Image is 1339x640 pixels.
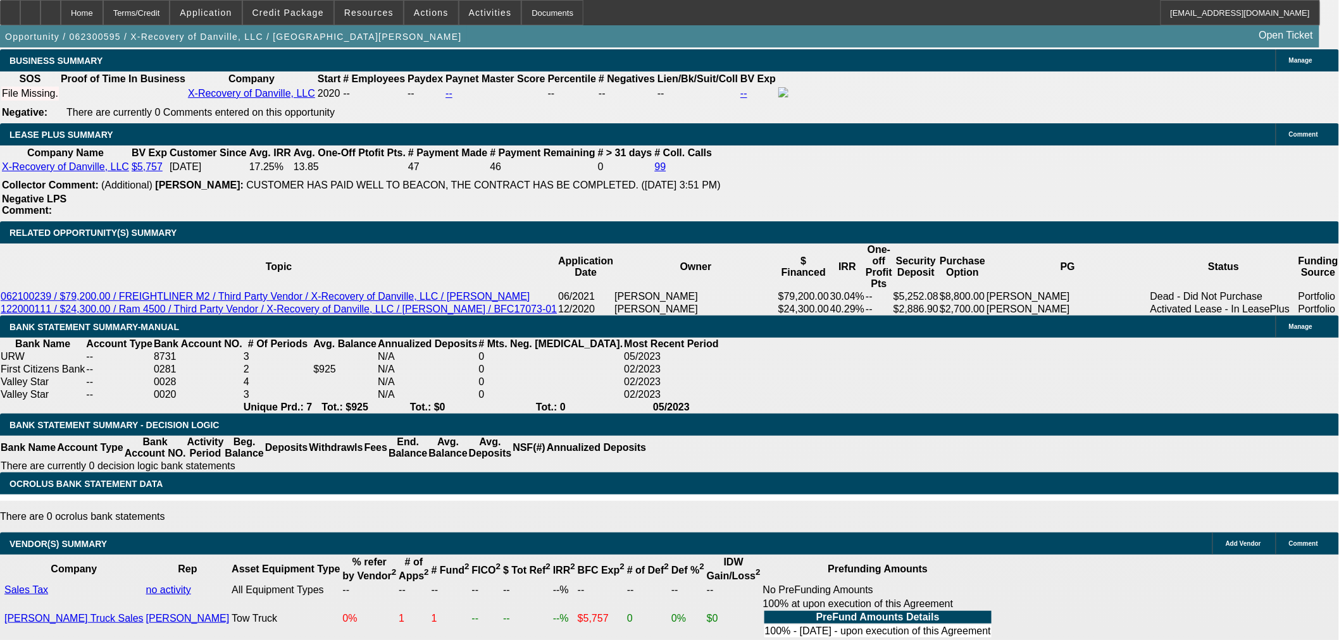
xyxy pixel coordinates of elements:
b: # Coll. Calls [655,147,713,158]
td: $79,200.00 [778,290,830,303]
td: 06/2021 [557,290,614,303]
th: Tot.: 0 [478,401,624,414]
b: Paydex [408,73,443,84]
td: -- [471,584,502,596]
a: Open Ticket [1254,25,1318,46]
sup: 2 [700,562,704,572]
span: Add Vendor [1226,540,1261,547]
sup: 2 [620,562,625,572]
td: -- [865,290,893,303]
b: Start [318,73,340,84]
td: 0028 [153,376,243,388]
b: Avg. One-Off Ptofit Pts. [294,147,406,158]
b: Avg. IRR [249,147,291,158]
b: Lien/Bk/Suit/Coll [657,73,738,84]
b: BFC Exp [578,565,625,575]
th: Application Date [557,243,614,290]
a: -- [740,88,747,99]
td: -- [85,388,153,401]
b: IDW Gain/Loss [707,557,761,581]
td: -- [577,584,625,596]
th: Most Recent Period [623,338,719,350]
td: $0 [706,598,761,639]
a: 99 [655,161,666,172]
b: Prefunding Amounts [828,563,928,574]
span: Comment [1289,131,1318,138]
th: Withdrawls [308,436,363,460]
th: Unique Prd.: 7 [243,401,313,414]
span: Bank Statement Summary - Decision Logic [9,420,220,430]
td: -- [706,584,761,596]
th: Annualized Deposits [377,338,478,350]
span: BANK STATEMENT SUMMARY-MANUAL [9,322,179,332]
td: 02/2023 [623,363,719,376]
span: OCROLUS BANK STATEMENT DATA [9,479,163,489]
sup: 2 [570,562,575,572]
span: -- [343,88,350,99]
b: Def % [671,565,704,575]
td: Activated Lease - In LeasePlus [1150,303,1298,316]
b: [PERSON_NAME]: [155,180,244,190]
b: Company [51,563,97,574]
b: # Employees [343,73,405,84]
span: Activities [469,8,512,18]
td: 2 [243,363,313,376]
b: # Payment Made [408,147,487,158]
td: 0 [478,388,624,401]
a: 122000111 / $24,300.00 / Ram 4500 / Third Party Vendor / X-Recovery of Danville, LLC / [PERSON_NA... [1,304,557,314]
button: Credit Package [243,1,333,25]
b: BV Exp [132,147,167,158]
td: $8,800.00 [939,290,986,303]
td: 02/2023 [623,376,719,388]
td: Portfolio [1298,290,1339,303]
th: # Mts. Neg. [MEDICAL_DATA]. [478,338,624,350]
th: $ Financed [778,243,830,290]
span: Application [180,8,232,18]
th: Status [1150,243,1298,290]
b: Percentile [548,73,596,84]
td: $24,300.00 [778,303,830,316]
td: Portfolio [1298,303,1339,316]
td: $2,886.90 [893,303,939,316]
td: 2020 [317,87,341,101]
span: Manage [1289,323,1312,330]
td: 30.04% [830,290,865,303]
th: One-off Profit Pts [865,243,893,290]
td: 0 [626,598,669,639]
a: -- [445,88,452,99]
th: Tot.: $925 [313,401,377,414]
td: -- [85,350,153,363]
td: 100% - [DATE] - upon execution of this Agreement [764,625,992,637]
span: VENDOR(S) SUMMARY [9,539,107,549]
div: -- [599,88,655,99]
b: Negative LPS Comment: [2,194,66,216]
img: facebook-icon.png [778,87,788,97]
b: # of Apps [399,557,428,581]
sup: 2 [545,562,550,572]
td: N/A [377,376,478,388]
td: $5,757 [577,598,625,639]
b: # Negatives [599,73,655,84]
b: # Fund [432,565,470,575]
span: There are currently 0 Comments entered on this opportunity [66,107,335,118]
b: $ Tot Ref [503,565,551,575]
td: -- [471,598,502,639]
th: Bank Account NO. [124,436,187,460]
td: 46 [489,161,595,173]
button: Resources [335,1,403,25]
td: $5,252.08 [893,290,939,303]
td: All Equipment Types [231,584,340,596]
td: 1 [398,598,429,639]
th: NSF(#) [512,436,546,460]
th: End. Balance [388,436,428,460]
th: Beg. Balance [224,436,264,460]
td: 0020 [153,388,243,401]
td: 0 [478,363,624,376]
b: # Payment Remaining [490,147,595,158]
td: -- [398,584,429,596]
td: 17.25% [249,161,292,173]
sup: 2 [756,568,760,577]
span: BUSINESS SUMMARY [9,56,103,66]
b: Negative: [2,107,47,118]
sup: 2 [424,568,428,577]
